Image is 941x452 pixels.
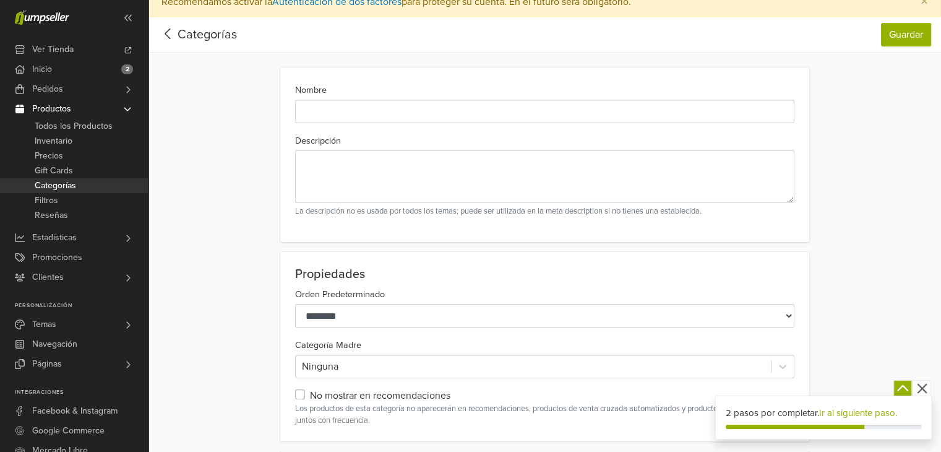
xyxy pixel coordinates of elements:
a: Categorías [178,27,237,42]
span: Productos [32,99,71,119]
span: Precios [35,149,63,163]
span: Estadísticas [32,228,77,248]
span: Inventario [35,134,72,149]
span: Pedidos [32,79,63,99]
span: Filtros [35,193,58,208]
span: Google Commerce [32,421,105,441]
span: Páginas [32,354,62,374]
small: La descripción no es usada por todos los temas; puede ser utilizada en la meta description si no ... [295,206,794,217]
span: 2 [121,64,133,74]
span: Reseñas [35,208,68,223]
button: Guardar [881,23,931,46]
label: Categoría Madre [295,339,361,352]
label: Descripción [295,134,341,148]
span: Clientes [32,267,64,287]
span: Temas [32,315,56,334]
span: Promociones [32,248,82,267]
span: Categorías [35,178,76,193]
p: Personalización [15,302,148,310]
p: Integraciones [15,389,148,396]
span: Gift Cards [35,163,73,178]
label: No mostrar en recomendaciones [310,388,450,403]
label: Orden Predeterminado [295,288,385,302]
label: Nombre [295,84,327,97]
a: Ir al siguiente paso. [819,407,897,419]
span: Inicio [32,59,52,79]
p: Los productos de esta categoría no aparecerán en recomendaciones, productos de venta cruzada auto... [295,403,794,427]
span: Facebook & Instagram [32,401,118,421]
h2: Propiedades [295,267,794,282]
div: 2 pasos por completar. [726,406,921,420]
span: Navegación [32,334,77,354]
span: Ver Tienda [32,40,74,59]
span: Todos los Productos [35,119,113,134]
